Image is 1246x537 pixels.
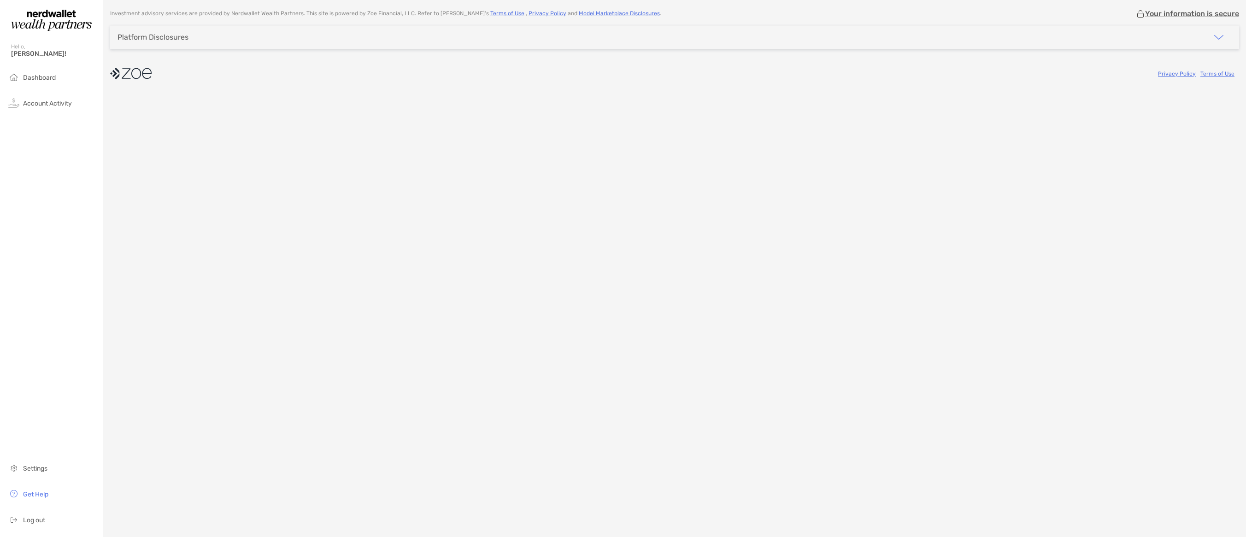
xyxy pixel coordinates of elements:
[1213,32,1224,43] img: icon arrow
[11,50,97,58] span: [PERSON_NAME]!
[1158,71,1196,77] a: Privacy Policy
[529,10,566,17] a: Privacy Policy
[1145,9,1239,18] p: Your information is secure
[8,514,19,525] img: logout icon
[11,4,92,37] img: Zoe Logo
[8,488,19,499] img: get-help icon
[23,74,56,82] span: Dashboard
[8,97,19,108] img: activity icon
[579,10,660,17] a: Model Marketplace Disclosures
[118,33,188,41] div: Platform Disclosures
[8,462,19,473] img: settings icon
[110,10,661,17] p: Investment advisory services are provided by Nerdwallet Wealth Partners . This site is powered by...
[23,490,48,498] span: Get Help
[23,516,45,524] span: Log out
[1200,71,1234,77] a: Terms of Use
[23,465,47,472] span: Settings
[23,100,72,107] span: Account Activity
[110,63,152,84] img: company logo
[8,71,19,83] img: household icon
[490,10,524,17] a: Terms of Use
